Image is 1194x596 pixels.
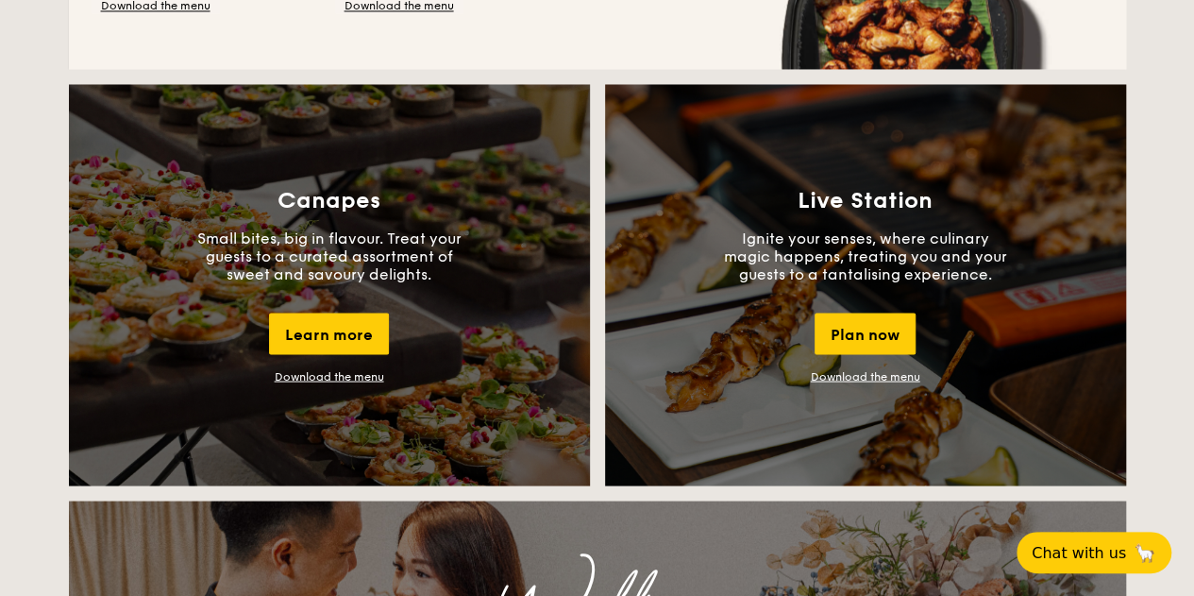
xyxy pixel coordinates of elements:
[798,187,933,213] h3: Live Station
[1017,532,1171,573] button: Chat with us🦙
[277,187,380,213] h3: Canapes
[275,369,384,383] a: Download the menu
[269,313,389,354] div: Learn more
[815,313,916,354] div: Plan now
[1134,542,1156,564] span: 🦙
[1032,544,1126,562] span: Chat with us
[724,229,1007,282] p: Ignite your senses, where culinary magic happens, treating you and your guests to a tantalising e...
[188,229,471,282] p: Small bites, big in flavour. Treat your guests to a curated assortment of sweet and savoury delig...
[811,369,920,383] a: Download the menu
